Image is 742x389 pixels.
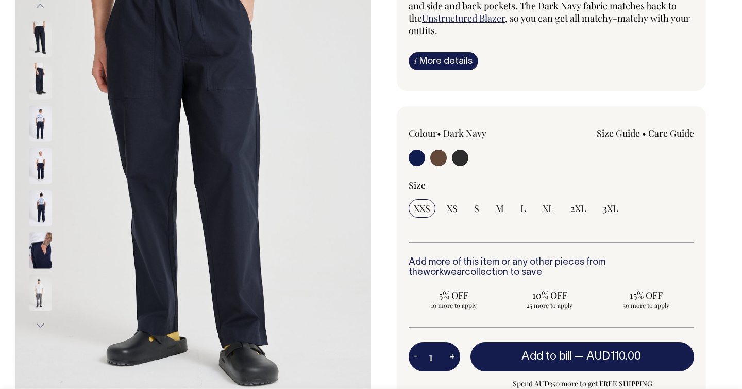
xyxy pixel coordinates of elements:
span: 15% OFF [606,289,686,301]
a: Size Guide [597,127,640,139]
img: dark-navy [29,190,52,226]
span: • [437,127,441,139]
label: Dark Navy [443,127,486,139]
button: + [444,347,460,367]
input: M [491,199,509,218]
span: Add to bill [521,351,572,362]
img: dark-navy [29,148,52,184]
input: 5% OFF 10 more to apply [409,286,499,313]
button: Next [32,314,48,337]
img: dark-navy [29,106,52,142]
span: S [474,202,479,215]
span: i [414,55,417,66]
span: AUD110.00 [586,351,641,362]
img: dark-navy [29,21,52,57]
input: 2XL [565,199,592,218]
span: 10% OFF [510,289,590,301]
div: Colour [409,127,523,139]
input: 10% OFF 25 more to apply [505,286,595,313]
h6: Add more of this item or any other pieces from the collection to save [409,257,694,278]
input: XL [537,199,559,218]
span: XL [543,202,554,215]
span: XXS [414,202,430,215]
img: dark-navy [29,233,52,269]
span: 5% OFF [414,289,494,301]
input: 15% OFF 50 more to apply [601,286,691,313]
button: Add to bill —AUD110.00 [470,342,694,371]
img: dark-navy [29,63,52,100]
a: iMore details [409,52,478,70]
input: XS [442,199,463,218]
input: S [469,199,484,218]
a: Care Guide [648,127,694,139]
div: Size [409,179,694,191]
input: L [515,199,531,218]
a: workwear [423,268,465,277]
a: Unstructured Blazer [422,12,505,24]
span: 50 more to apply [606,301,686,310]
span: 3XL [603,202,618,215]
input: 3XL [598,199,623,218]
span: 2XL [570,202,586,215]
span: 25 more to apply [510,301,590,310]
span: L [520,202,526,215]
span: XS [447,202,458,215]
span: 10 more to apply [414,301,494,310]
img: charcoal [29,275,52,311]
button: - [409,347,423,367]
span: , so you can get all matchy-matchy with your outfits. [409,12,690,37]
span: • [642,127,646,139]
span: M [496,202,504,215]
span: — [575,351,644,362]
input: XXS [409,199,435,218]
